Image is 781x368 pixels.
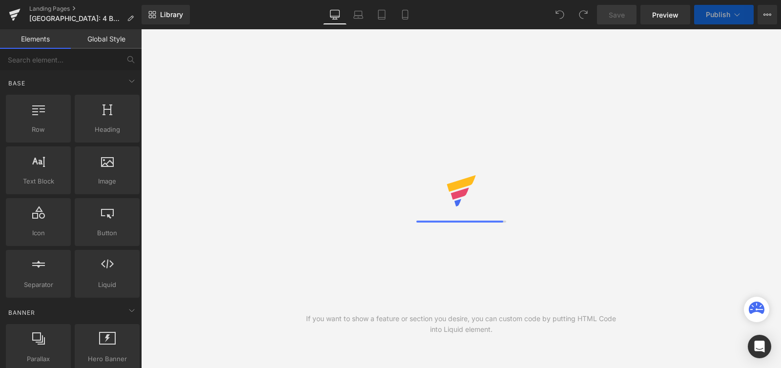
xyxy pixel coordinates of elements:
span: Save [609,10,625,20]
span: Row [9,124,68,135]
span: Image [78,176,137,186]
a: Global Style [71,29,142,49]
span: Liquid [78,280,137,290]
span: Preview [652,10,678,20]
a: Desktop [323,5,347,24]
span: Parallax [9,354,68,364]
span: Separator [9,280,68,290]
div: Open Intercom Messenger [748,335,771,358]
span: Button [78,228,137,238]
span: Banner [7,308,36,317]
span: Heading [78,124,137,135]
button: More [758,5,777,24]
a: Tablet [370,5,393,24]
span: Icon [9,228,68,238]
a: Mobile [393,5,417,24]
a: Landing Pages [29,5,142,13]
a: New Library [142,5,190,24]
button: Redo [574,5,593,24]
span: Text Block [9,176,68,186]
a: Preview [640,5,690,24]
div: If you want to show a feature or section you desire, you can custom code by putting HTML Code int... [301,313,621,335]
button: Undo [550,5,570,24]
span: Hero Banner [78,354,137,364]
span: Publish [706,11,730,19]
span: [GEOGRAPHIC_DATA]: 4 Best Laundry Detergent Sheets (HYE shocking truth) [29,15,123,22]
span: Library [160,10,183,19]
a: Laptop [347,5,370,24]
button: Publish [694,5,754,24]
span: Base [7,79,26,88]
